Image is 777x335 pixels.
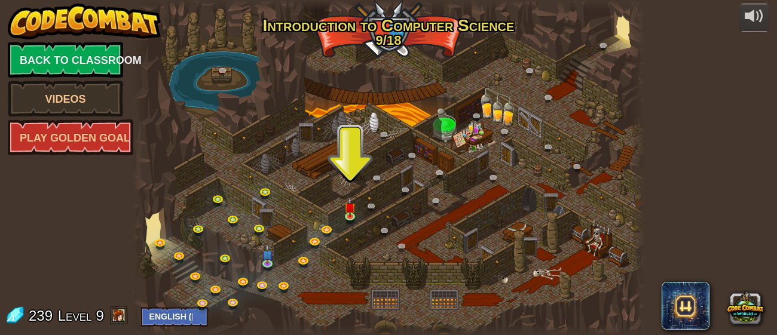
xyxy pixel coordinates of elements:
[58,306,92,325] span: Level
[262,245,273,265] img: level-banner-unstarted-subscriber.png
[8,4,161,39] img: CodeCombat - Learn how to code by playing a game
[8,119,133,155] a: Play Golden Goal
[344,198,356,217] img: level-banner-unstarted.png
[96,308,104,324] span: 9
[8,42,123,78] a: Back to Classroom
[29,308,57,324] span: 239
[8,81,123,116] a: Videos
[739,4,769,32] button: Adjust volume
